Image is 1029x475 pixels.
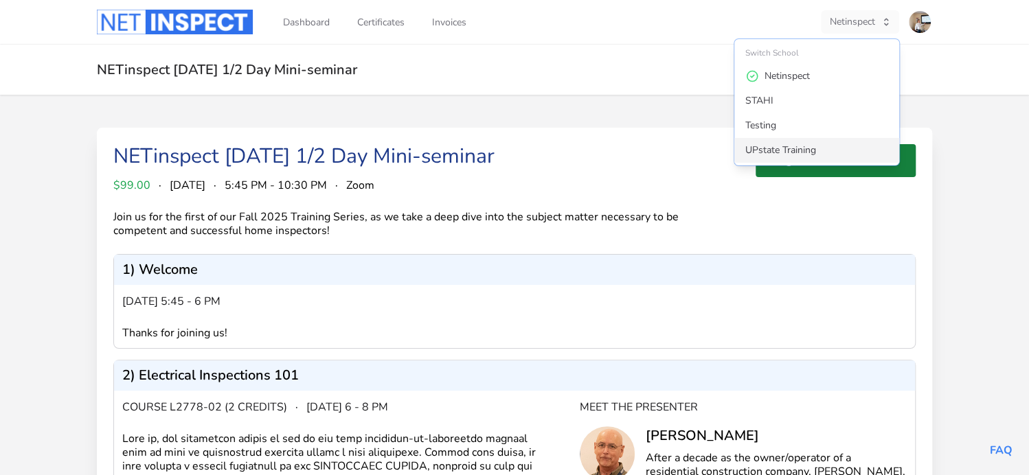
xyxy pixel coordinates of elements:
img: Logo [97,10,253,34]
a: Netinspect [734,64,899,89]
div: Testing [745,119,776,132]
span: [DATE] 5:45 - 6 pm [122,293,220,310]
span: · [214,177,216,194]
div: [PERSON_NAME] [646,426,907,445]
span: · [159,177,161,194]
div: Switch School [734,42,899,64]
span: · [335,177,338,194]
div: Join us for the first of our Fall 2025 Training Series, as we take a deep dive into the subject m... [113,210,715,237]
a: UPstate Training [734,138,899,163]
div: Meet the Presenter [580,399,907,415]
div: UPstate Training [745,143,816,157]
h2: NETinspect [DATE] 1/2 Day Mini-seminar [97,61,932,78]
a: Testing [734,113,899,138]
span: 5:45 PM - 10:30 PM [225,177,327,194]
div: Netinspect [765,69,810,83]
span: Course L2778-02 (2 credits) [122,399,287,415]
div: STAHI [745,94,773,108]
p: 1) Welcome [122,263,198,277]
span: · [295,399,298,415]
a: FAQ [990,443,1013,458]
img: David Jones [909,11,931,33]
div: Thanks for joining us! [122,326,580,340]
a: STAHI [734,89,899,113]
div: NETinspect [DATE] 1/2 Day Mini-seminar [113,144,495,169]
button: Netinspect [821,10,899,34]
p: 2) Electrical Inspections 101 [122,369,299,382]
span: [DATE] [170,177,205,194]
span: Zoom [346,177,374,194]
span: [DATE] 6 - 8 pm [306,399,388,415]
span: $99.00 [113,177,150,194]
